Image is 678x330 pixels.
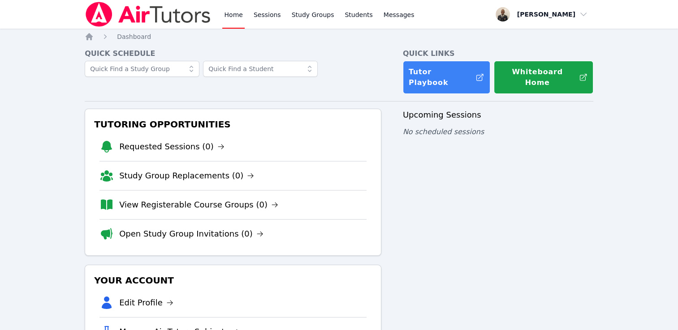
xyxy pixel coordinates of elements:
[494,61,593,94] button: Whiteboard Home
[403,127,484,136] span: No scheduled sessions
[119,140,225,153] a: Requested Sessions (0)
[403,61,490,94] a: Tutor Playbook
[92,116,374,132] h3: Tutoring Opportunities
[384,10,415,19] span: Messages
[403,48,593,59] h4: Quick Links
[119,296,173,309] a: Edit Profile
[92,272,374,288] h3: Your Account
[85,32,593,41] nav: Breadcrumb
[119,199,278,211] a: View Registerable Course Groups (0)
[203,61,318,77] input: Quick Find a Student
[85,61,199,77] input: Quick Find a Study Group
[117,32,151,41] a: Dashboard
[85,48,381,59] h4: Quick Schedule
[119,169,254,182] a: Study Group Replacements (0)
[117,33,151,40] span: Dashboard
[403,109,593,121] h3: Upcoming Sessions
[85,2,212,27] img: Air Tutors
[119,228,263,240] a: Open Study Group Invitations (0)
